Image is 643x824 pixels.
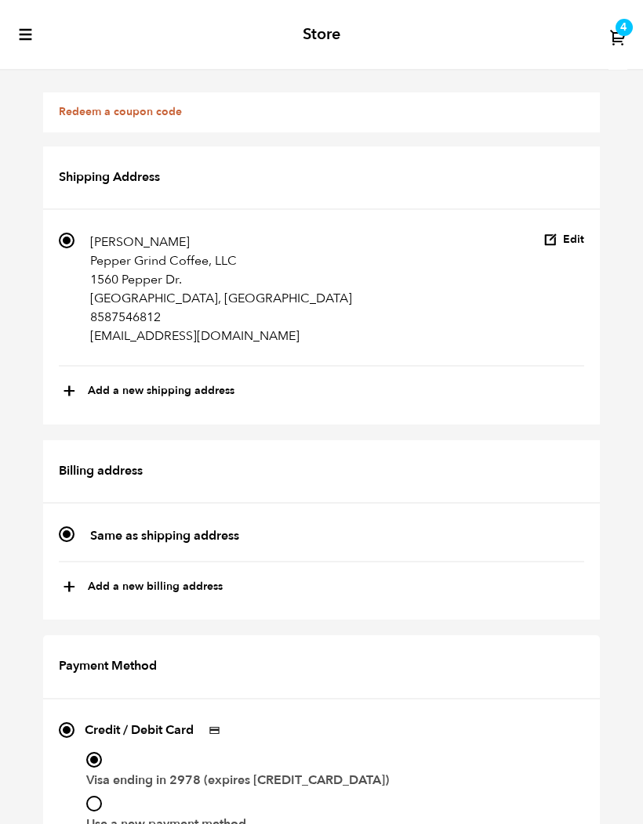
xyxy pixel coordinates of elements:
[16,27,34,42] button: toggle-mobile-menu
[90,308,352,327] p: 8587546812
[59,233,74,248] input: [PERSON_NAME] Pepper Grind Coffee, LLC 1560 Pepper Dr. [GEOGRAPHIC_DATA], [GEOGRAPHIC_DATA] 85875...
[63,378,76,405] span: +
[90,233,352,251] p: [PERSON_NAME]
[43,440,600,504] h2: Billing address
[90,289,352,308] p: [GEOGRAPHIC_DATA], [GEOGRAPHIC_DATA]
[90,270,352,289] p: 1560 Pepper Dr.
[63,378,234,405] button: +Add a new shipping address
[90,327,352,345] p: [EMAIL_ADDRESS][DOMAIN_NAME]
[200,721,229,739] img: Credit / Debit Card
[63,574,76,601] span: +
[303,25,340,44] h2: Store
[620,20,627,35] span: 4
[43,146,600,210] h2: Shipping Address
[90,527,239,544] strong: Same as shipping address
[59,526,74,542] input: Same as shipping address
[63,574,223,601] button: +Add a new billing address
[90,251,352,270] p: Pepper Grind Coffee, LLC
[86,768,584,793] label: Visa ending in 2978 (expires [CREDIT_CARD_DATA])
[85,717,229,743] label: Credit / Debit Card
[43,635,600,699] h2: Payment Method
[543,233,584,248] button: Edit
[59,104,182,119] a: Redeem a coupon code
